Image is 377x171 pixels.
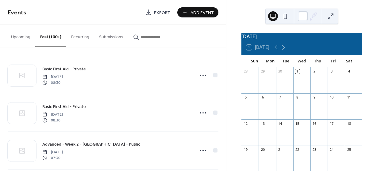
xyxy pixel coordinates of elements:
div: 6 [260,95,265,100]
a: Export [141,7,175,17]
span: Events [8,7,26,19]
div: 4 [347,69,351,74]
div: Wed [294,55,310,67]
div: 17 [329,121,334,126]
div: Sat [341,55,357,67]
div: 19 [243,147,248,152]
div: 24 [329,147,334,152]
div: 14 [278,121,283,126]
div: 8 [295,95,300,100]
div: 18 [347,121,351,126]
div: Sun [246,55,262,67]
button: Recurring [66,25,94,46]
div: 11 [347,95,351,100]
span: [DATE] [42,74,63,80]
div: 12 [243,121,248,126]
span: Advanced - Week 2 - [GEOGRAPHIC_DATA] - Public [42,141,140,148]
div: 25 [347,147,351,152]
button: Past (100+) [35,25,66,47]
div: Tue [278,55,294,67]
div: 2 [312,69,317,74]
div: 10 [329,95,334,100]
a: Basic First Aid - Private [42,103,86,110]
span: [DATE] [42,112,63,117]
div: 16 [312,121,317,126]
div: 23 [312,147,317,152]
button: Submissions [94,25,128,46]
div: [DATE] [241,33,362,40]
div: 21 [278,147,283,152]
div: 7 [278,95,283,100]
div: 5 [243,95,248,100]
div: 28 [243,69,248,74]
span: 07:30 [42,155,63,161]
div: 1 [295,69,300,74]
div: 13 [260,121,265,126]
div: 22 [295,147,300,152]
div: 9 [312,95,317,100]
span: 08:30 [42,80,63,85]
div: 15 [295,121,300,126]
span: 08:30 [42,117,63,123]
button: Upcoming [6,25,35,46]
button: Add Event [177,7,218,17]
div: 29 [260,69,265,74]
a: Advanced - Week 2 - [GEOGRAPHIC_DATA] - Public [42,141,140,148]
div: Mon [262,55,278,67]
div: 3 [329,69,334,74]
div: 30 [278,69,283,74]
span: [DATE] [42,150,63,155]
span: Basic First Aid - Private [42,104,86,110]
span: Export [154,9,170,16]
span: Add Event [190,9,214,16]
div: Thu [310,55,325,67]
div: 20 [260,147,265,152]
a: Basic First Aid - Private [42,65,86,72]
div: Fri [325,55,341,67]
